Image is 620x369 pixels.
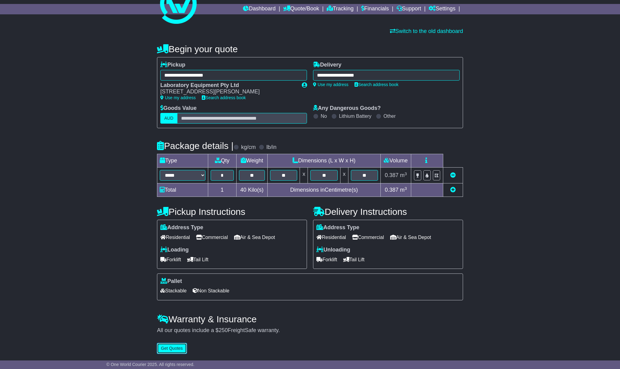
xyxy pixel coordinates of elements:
button: Get Quotes [157,343,187,354]
label: Address Type [316,224,359,231]
label: No [321,113,327,119]
h4: Delivery Instructions [313,207,463,217]
sup: 3 [404,186,407,191]
div: Laboratory Equipment Pty Ltd [160,82,296,89]
a: Search address book [202,95,246,100]
label: Any Dangerous Goods? [313,105,381,112]
label: Address Type [160,224,203,231]
td: Volume [380,154,411,168]
span: m [400,172,407,178]
td: Type [157,154,208,168]
td: Qty [208,154,237,168]
a: Switch to the old dashboard [390,28,463,34]
td: 1 [208,183,237,197]
div: All our quotes include a $ FreightSafe warranty. [157,327,463,334]
a: Dashboard [243,4,276,14]
td: Weight [236,154,268,168]
td: Kilo(s) [236,183,268,197]
span: Tail Lift [343,255,365,264]
span: Residential [160,233,190,242]
h4: Pickup Instructions [157,207,307,217]
span: Non Stackable [193,286,229,295]
label: kg/cm [241,144,256,151]
span: Stackable [160,286,187,295]
label: Loading [160,247,189,253]
span: m [400,187,407,193]
a: Use my address [313,82,348,87]
sup: 3 [404,172,407,176]
span: 40 [240,187,246,193]
span: 0.387 [385,187,398,193]
a: Quote/Book [283,4,319,14]
label: AUD [160,113,177,124]
label: Pickup [160,62,185,68]
span: 250 [219,327,228,333]
td: Dimensions in Centimetre(s) [268,183,381,197]
span: Residential [316,233,346,242]
label: Other [383,113,396,119]
label: Delivery [313,62,341,68]
a: Use my address [160,95,196,100]
label: Goods Value [160,105,197,112]
a: Financials [361,4,389,14]
h4: Begin your quote [157,44,463,54]
h4: Warranty & Insurance [157,314,463,324]
td: Total [157,183,208,197]
a: Search address book [355,82,398,87]
span: Tail Lift [187,255,208,264]
span: Forklift [316,255,337,264]
a: Remove this item [450,172,456,178]
td: x [340,168,348,183]
div: [STREET_ADDRESS][PERSON_NAME] [160,89,296,95]
label: lb/in [266,144,276,151]
h4: Package details | [157,141,233,151]
span: Air & Sea Depot [234,233,275,242]
span: 0.387 [385,172,398,178]
span: Forklift [160,255,181,264]
span: Commercial [196,233,228,242]
td: Dimensions (L x W x H) [268,154,381,168]
a: Add new item [450,187,456,193]
label: Unloading [316,247,350,253]
span: © One World Courier 2025. All rights reserved. [106,362,194,367]
td: x [300,168,308,183]
a: Tracking [327,4,354,14]
span: Air & Sea Depot [390,233,431,242]
span: Commercial [352,233,384,242]
a: Settings [429,4,455,14]
label: Lithium Battery [339,113,372,119]
label: Pallet [160,278,182,285]
a: Support [397,4,421,14]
